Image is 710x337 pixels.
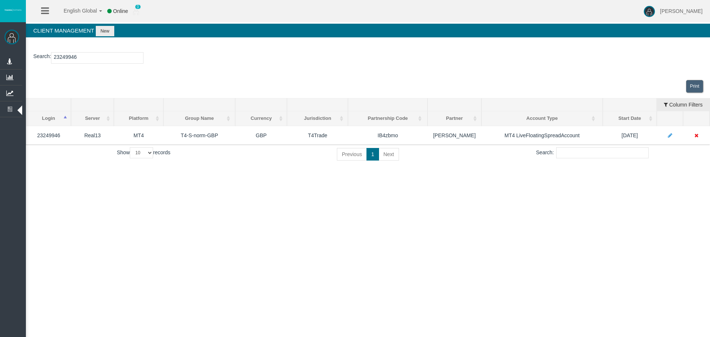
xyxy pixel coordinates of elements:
[337,148,366,161] a: Previous
[133,8,139,15] img: user_small.png
[235,111,287,126] th: Currency: activate to sort column ascending
[481,126,603,145] td: MT4 LiveFloatingSpreadAccount
[33,52,50,61] label: Search
[660,8,703,14] span: [PERSON_NAME]
[33,27,94,34] span: Client Management
[4,9,22,11] img: logo.svg
[366,148,379,161] a: 1
[669,96,703,108] span: Column Filters
[113,8,128,14] span: Online
[117,147,170,158] label: Show records
[644,6,655,17] img: user-image
[71,111,114,126] th: Server: activate to sort column ascending
[427,126,481,145] td: [PERSON_NAME]
[26,111,71,126] th: Login: activate to sort column descending
[603,126,657,145] td: [DATE]
[379,148,399,161] a: Next
[536,147,649,158] label: Search:
[603,111,657,126] th: Start Date: activate to sort column ascending
[657,98,709,111] button: Column Filters
[163,111,235,126] th: Group Name: activate to sort column ascending
[694,133,699,138] i: Move client to direct
[26,126,71,145] td: 23249946
[114,111,163,126] th: Platform: activate to sort column ascending
[427,111,481,126] th: Partner: activate to sort column ascending
[54,8,97,14] span: English Global
[71,126,114,145] td: Real13
[287,111,348,126] th: Jurisdiction: activate to sort column ascending
[348,111,427,126] th: Partnership Code: activate to sort column ascending
[686,80,703,93] a: View print view
[556,147,649,158] input: Search:
[481,111,603,126] th: Account Type: activate to sort column ascending
[287,126,348,145] td: T4Trade
[235,126,287,145] td: GBP
[348,126,427,145] td: IB4zbmo
[135,4,141,9] span: 0
[114,126,163,145] td: MT4
[33,52,703,64] p: :
[96,26,114,36] button: New
[690,84,699,89] span: Print
[130,147,153,158] select: Showrecords
[163,126,235,145] td: T4-S-norm-GBP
